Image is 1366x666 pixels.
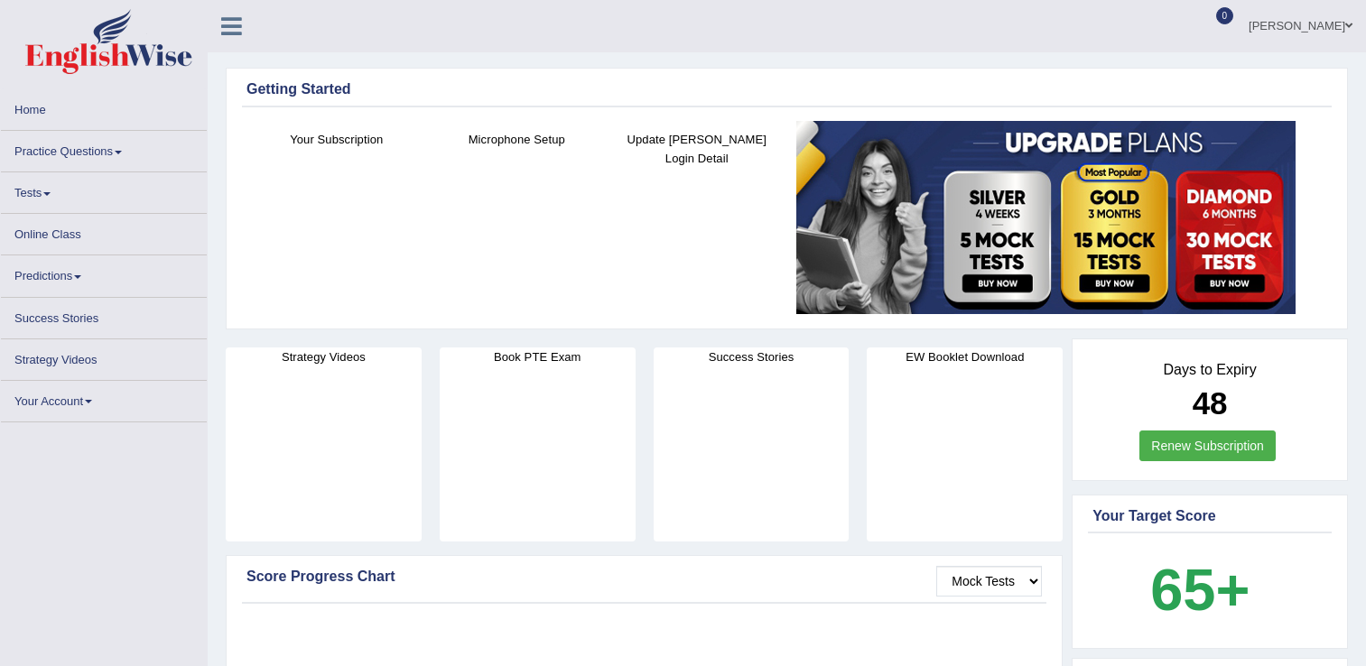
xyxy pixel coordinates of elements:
[246,79,1327,100] div: Getting Started
[226,347,422,366] h4: Strategy Videos
[1,298,207,333] a: Success Stories
[1139,430,1276,461] a: Renew Subscription
[867,347,1063,366] h4: EW Booklet Download
[1092,362,1327,378] h4: Days to Expiry
[1,381,207,416] a: Your Account
[1216,7,1234,24] span: 0
[654,347,850,366] h4: Success Stories
[256,130,418,149] h4: Your Subscription
[246,566,1042,587] div: Score Progress Chart
[1193,385,1228,421] b: 48
[1,89,207,125] a: Home
[1,339,207,375] a: Strategy Videos
[436,130,599,149] h4: Microphone Setup
[1,255,207,291] a: Predictions
[1,214,207,249] a: Online Class
[440,347,636,366] h4: Book PTE Exam
[1150,557,1250,623] b: 65+
[1,172,207,208] a: Tests
[1,131,207,166] a: Practice Questions
[616,130,778,168] h4: Update [PERSON_NAME] Login Detail
[1092,505,1327,527] div: Your Target Score
[796,121,1296,314] img: small5.jpg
